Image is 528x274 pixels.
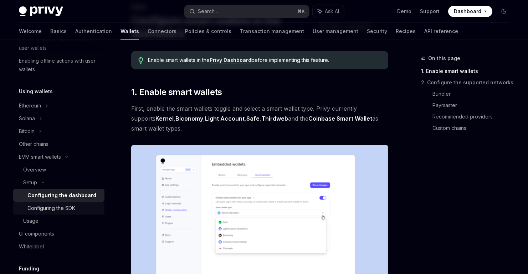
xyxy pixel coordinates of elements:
a: Demo [397,8,411,15]
a: Configuring the dashboard [13,189,104,202]
a: Security [367,23,387,40]
div: Bitcoin [19,127,35,136]
a: Support [420,8,440,15]
a: Authentication [75,23,112,40]
a: Welcome [19,23,42,40]
a: Recommended providers [432,111,515,122]
a: Policies & controls [185,23,231,40]
a: Light Account [205,115,245,122]
a: Paymaster [432,100,515,111]
div: UI components [19,230,54,238]
span: 1. Enable smart wallets [131,86,222,98]
img: dark logo [19,6,63,16]
a: Bundler [432,88,515,100]
button: Ask AI [313,5,344,18]
a: 2. Configure the supported networks [421,77,515,88]
a: 1. Enable smart wallets [421,65,515,77]
a: Transaction management [240,23,304,40]
a: Dashboard [448,6,492,17]
div: Other chains [19,140,48,148]
div: Enabling offline actions with user wallets [19,57,100,74]
a: API reference [424,23,458,40]
span: Dashboard [454,8,481,15]
svg: Tip [138,57,143,64]
span: ⌘ K [297,9,305,14]
button: Toggle dark mode [498,6,509,17]
a: Usage [13,215,104,227]
a: Privy Dashboard [210,57,251,63]
span: Ask AI [325,8,339,15]
a: Basics [50,23,67,40]
a: Thirdweb [261,115,288,122]
h5: Using wallets [19,87,53,96]
a: Recipes [396,23,416,40]
div: Solana [19,114,35,123]
span: Enable smart wallets in the before implementing this feature. [148,57,381,64]
a: Wallets [121,23,139,40]
a: Kernel [155,115,174,122]
a: Whitelabel [13,240,104,253]
a: Coinbase Smart Wallet [308,115,372,122]
div: EVM smart wallets [19,153,61,161]
div: Configuring the SDK [27,204,75,212]
div: Setup [23,178,37,187]
a: Configuring the SDK [13,202,104,215]
div: Whitelabel [19,242,44,251]
div: Overview [23,165,46,174]
span: On this page [428,54,460,63]
a: Safe [246,115,260,122]
span: First, enable the smart wallets toggle and select a smart wallet type. Privy currently supports ,... [131,104,388,133]
button: Search...⌘K [184,5,309,18]
div: Usage [23,217,39,225]
a: Enabling offline actions with user wallets [13,54,104,76]
a: UI components [13,227,104,240]
h5: Funding [19,264,39,273]
div: Configuring the dashboard [27,191,96,200]
a: Custom chains [432,122,515,134]
a: Overview [13,163,104,176]
a: Biconomy [175,115,203,122]
a: Other chains [13,138,104,151]
a: Connectors [148,23,176,40]
div: Ethereum [19,101,41,110]
a: User management [313,23,358,40]
div: Search... [198,7,218,16]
